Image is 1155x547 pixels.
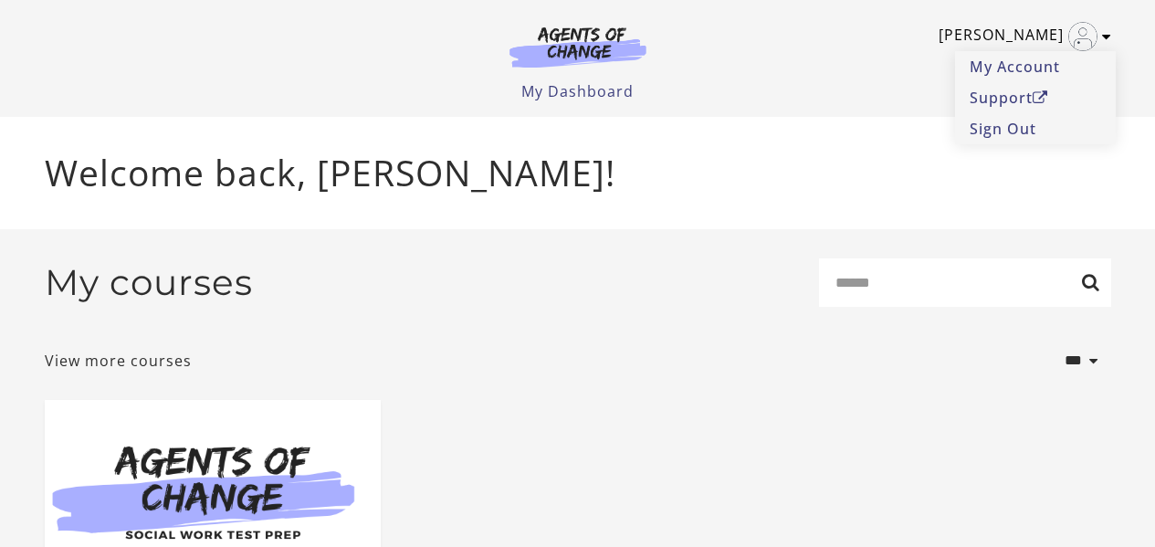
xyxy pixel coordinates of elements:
p: Welcome back, [PERSON_NAME]! [45,146,1111,200]
a: View more courses [45,350,192,372]
img: Agents of Change Logo [490,26,666,68]
h2: My courses [45,261,253,304]
a: My Dashboard [521,81,634,101]
i: Open in a new window [1033,90,1048,105]
a: Toggle menu [939,22,1102,51]
a: Sign Out [955,113,1116,144]
a: My Account [955,51,1116,82]
a: SupportOpen in a new window [955,82,1116,113]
